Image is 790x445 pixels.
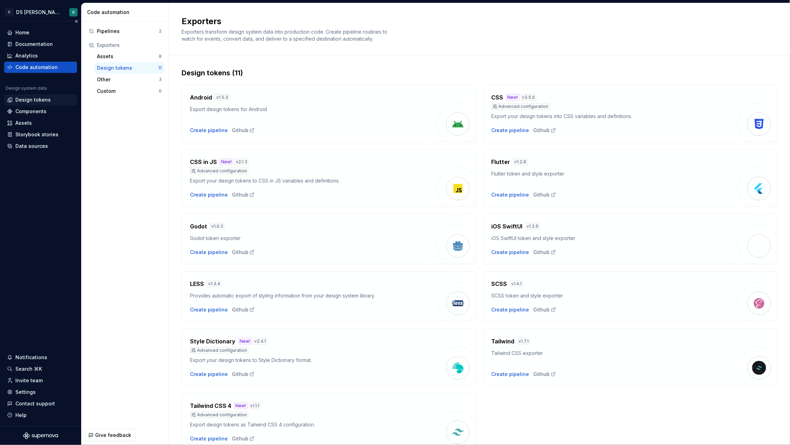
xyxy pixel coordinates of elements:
[232,191,255,198] div: Github
[534,306,556,313] a: Github
[4,117,77,129] a: Assets
[253,338,267,345] div: v 2.4.1
[492,191,529,198] button: Create pipeline
[232,249,255,256] a: Github
[6,85,47,91] div: Design system data
[97,28,159,35] div: Pipelines
[190,371,228,378] button: Create pipeline
[232,435,255,442] div: Github
[232,306,255,313] a: Github
[492,235,729,242] div: iOS SwiftUI token and style exporter
[72,9,75,15] div: O
[190,235,427,242] div: Godot token exporter
[190,222,207,231] h4: Godot
[190,337,235,345] h4: Style Dictionary
[534,127,556,134] a: Github
[534,191,556,198] a: Github
[15,131,58,138] div: Storybook stories
[210,223,225,230] div: v 1.0.3
[492,249,529,256] button: Create pipeline
[526,223,540,230] div: v 1.2.6
[492,292,729,299] div: SCSS token and style exporter
[492,280,507,288] h4: SCSS
[97,88,159,95] div: Custom
[492,170,729,177] div: Flutter token and style exporter
[215,94,230,101] div: v 1.5.3
[94,85,164,97] a: Custom0
[492,127,529,134] button: Create pipeline
[510,280,523,287] div: v 1.4.1
[492,113,729,120] div: Export your design tokens into CSS variables and definitions.
[534,249,556,256] div: Github
[232,371,255,378] div: Github
[71,16,81,26] button: Collapse sidebar
[4,62,77,73] a: Code automation
[492,222,523,231] h4: iOS SwiftUI
[94,62,164,74] button: Design tokens11
[4,363,77,375] button: Search ⌘K
[492,350,729,357] div: Tailwind CSS exporter
[190,306,228,313] button: Create pipeline
[190,411,248,418] div: Advanced configuration
[190,158,217,166] h4: CSS in JS
[87,9,166,16] div: Code automation
[234,158,249,165] div: v 2.1.3
[190,249,228,256] div: Create pipeline
[15,389,36,396] div: Settings
[492,103,550,110] div: Advanced configuration
[15,108,47,115] div: Components
[159,88,162,94] div: 0
[95,432,131,439] span: Give feedback
[4,39,77,50] a: Documentation
[4,94,77,105] a: Design tokens
[15,143,48,150] div: Data sources
[492,93,503,102] h4: CSS
[4,141,77,152] a: Data sources
[182,16,769,27] h2: Exporters
[182,68,777,78] div: Design tokens (11)
[513,158,528,165] div: v 1.2.8
[190,421,427,428] div: Export design tokens as Tailwind CSS 4 configuration.
[190,167,248,174] div: Advanced configuration
[232,127,255,134] a: Github
[234,402,247,409] div: New!
[15,52,38,59] div: Analytics
[85,429,136,441] button: Give feedback
[15,29,29,36] div: Home
[86,26,164,37] button: Pipelines2
[190,191,228,198] div: Create pipeline
[190,292,427,299] div: Provides automatic export of styling information from your design system library.
[94,74,164,85] button: Other3
[97,76,159,83] div: Other
[190,280,204,288] h4: LESS
[182,29,389,42] span: Exporters transform design system data into production code. Create pipeline routines to watch fo...
[190,435,228,442] button: Create pipeline
[16,9,61,16] div: DS [PERSON_NAME]
[159,54,162,59] div: 8
[4,386,77,398] a: Settings
[4,106,77,117] a: Components
[190,127,228,134] div: Create pipeline
[97,53,159,60] div: Assets
[4,129,77,140] a: Storybook stories
[5,8,13,16] div: C
[4,398,77,409] button: Contact support
[97,64,158,71] div: Design tokens
[492,306,529,313] div: Create pipeline
[15,41,53,48] div: Documentation
[521,94,537,101] div: v 3.5.0
[506,94,520,101] div: New!
[492,371,529,378] button: Create pipeline
[190,347,248,354] div: Advanced configuration
[94,51,164,62] button: Assets8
